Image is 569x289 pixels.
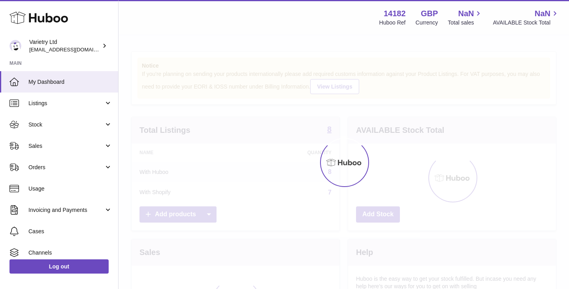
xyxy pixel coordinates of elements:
span: Sales [28,142,104,150]
strong: GBP [421,8,438,19]
span: AVAILABLE Stock Total [493,19,560,26]
span: NaN [535,8,550,19]
a: Log out [9,259,109,274]
div: Varietry Ltd [29,38,100,53]
a: NaN Total sales [448,8,483,26]
span: Orders [28,164,104,171]
div: Currency [416,19,438,26]
img: leith@varietry.com [9,40,21,52]
span: [EMAIL_ADDRESS][DOMAIN_NAME] [29,46,116,53]
span: NaN [458,8,474,19]
span: Channels [28,249,112,257]
div: Huboo Ref [379,19,406,26]
span: Listings [28,100,104,107]
span: Total sales [448,19,483,26]
span: Stock [28,121,104,128]
strong: 14182 [384,8,406,19]
span: My Dashboard [28,78,112,86]
span: Usage [28,185,112,193]
span: Cases [28,228,112,235]
a: NaN AVAILABLE Stock Total [493,8,560,26]
span: Invoicing and Payments [28,206,104,214]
